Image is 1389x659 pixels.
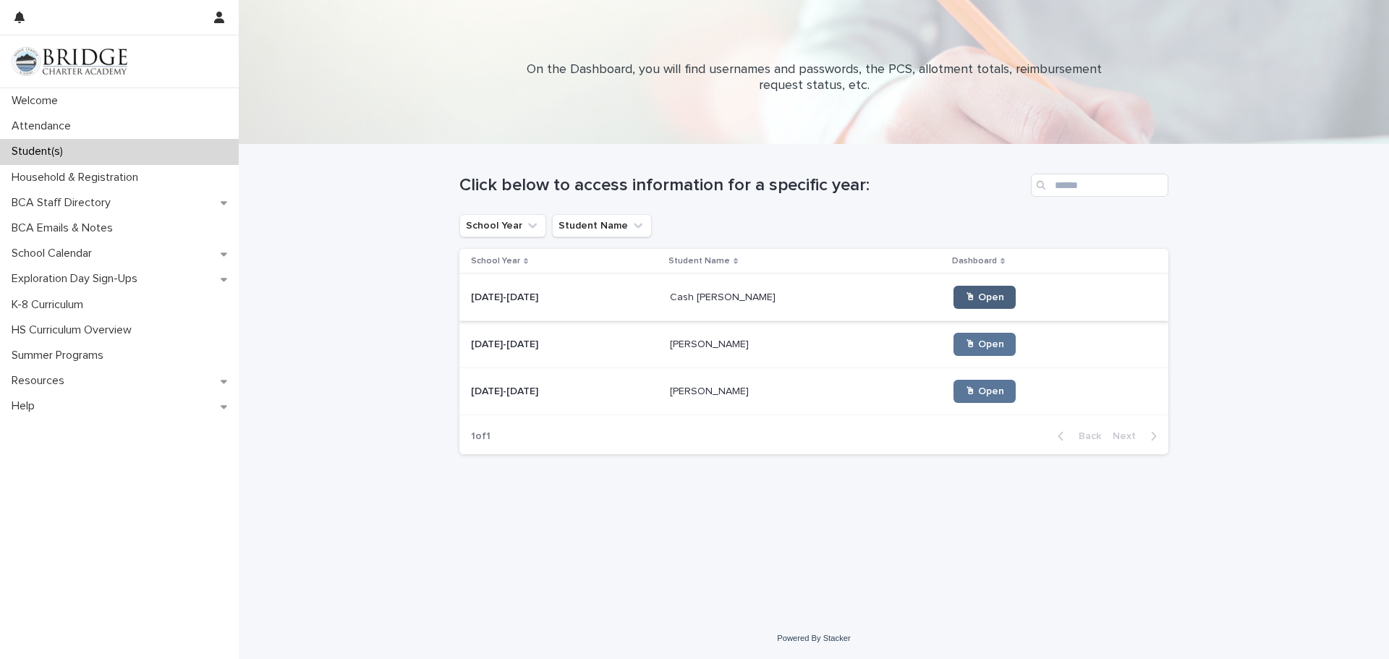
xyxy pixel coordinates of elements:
span: 🖱 Open [965,339,1004,349]
a: 🖱 Open [953,286,1016,309]
p: [DATE]-[DATE] [471,289,541,304]
p: Dashboard [952,253,997,269]
p: Summer Programs [6,349,115,362]
span: Next [1113,431,1144,441]
p: BCA Emails & Notes [6,221,124,235]
p: [DATE]-[DATE] [471,383,541,398]
p: School Year [471,253,520,269]
tr: [DATE]-[DATE][DATE]-[DATE] [PERSON_NAME][PERSON_NAME] 🖱 Open [459,321,1168,368]
input: Search [1031,174,1168,197]
span: Back [1070,431,1101,441]
p: 1 of 1 [459,419,502,454]
p: [DATE]-[DATE] [471,336,541,351]
p: Help [6,399,46,413]
a: 🖱 Open [953,380,1016,403]
p: [PERSON_NAME] [670,336,752,351]
p: BCA Staff Directory [6,196,122,210]
button: Back [1046,430,1107,443]
button: School Year [459,214,546,237]
tr: [DATE]-[DATE][DATE]-[DATE] Cash [PERSON_NAME]Cash [PERSON_NAME] 🖱 Open [459,274,1168,321]
h1: Click below to access information for a specific year: [459,175,1025,196]
p: [PERSON_NAME] [670,383,752,398]
p: Student Name [668,253,730,269]
p: HS Curriculum Overview [6,323,143,337]
button: Next [1107,430,1168,443]
a: 🖱 Open [953,333,1016,356]
p: School Calendar [6,247,103,260]
p: Resources [6,374,76,388]
p: Exploration Day Sign-Ups [6,272,149,286]
p: K-8 Curriculum [6,298,95,312]
p: On the Dashboard, you will find usernames and passwords, the PCS, allotment totals, reimbursement... [524,62,1103,93]
p: Attendance [6,119,82,133]
p: Welcome [6,94,69,108]
p: Student(s) [6,145,75,158]
tr: [DATE]-[DATE][DATE]-[DATE] [PERSON_NAME][PERSON_NAME] 🖱 Open [459,368,1168,415]
p: Cash [PERSON_NAME] [670,289,778,304]
span: 🖱 Open [965,292,1004,302]
button: Student Name [552,214,652,237]
img: V1C1m3IdTEidaUdm9Hs0 [12,47,127,76]
span: 🖱 Open [965,386,1004,396]
p: Household & Registration [6,171,150,184]
a: Powered By Stacker [777,634,850,642]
